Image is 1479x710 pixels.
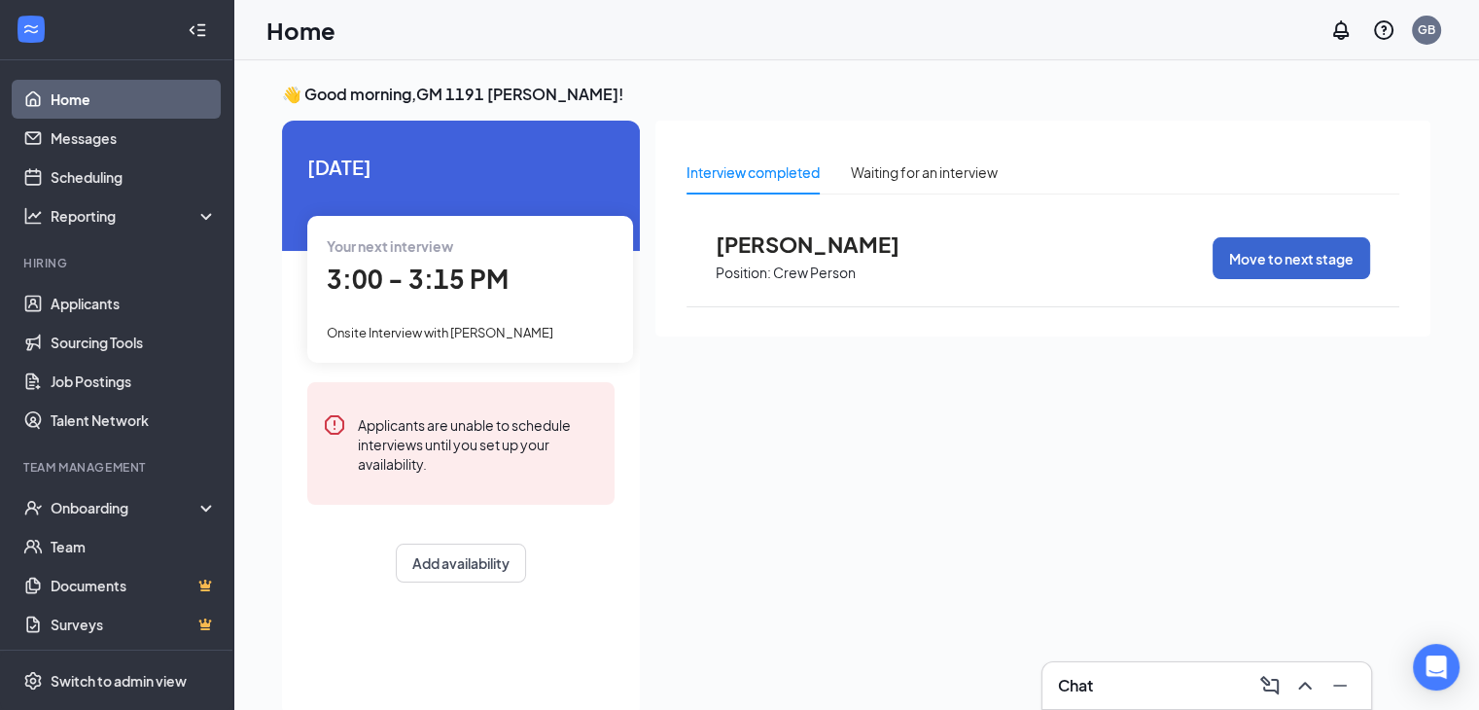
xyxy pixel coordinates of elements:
[716,264,771,282] p: Position:
[327,237,453,255] span: Your next interview
[851,161,998,183] div: Waiting for an interview
[21,19,41,39] svg: WorkstreamLogo
[323,413,346,437] svg: Error
[51,119,217,158] a: Messages
[188,20,207,40] svg: Collapse
[396,544,526,583] button: Add availability
[1418,21,1435,38] div: GB
[1324,670,1356,701] button: Minimize
[23,498,43,517] svg: UserCheck
[23,459,213,476] div: Team Management
[1293,674,1317,697] svg: ChevronUp
[23,206,43,226] svg: Analysis
[716,231,930,257] span: [PERSON_NAME]
[51,671,187,691] div: Switch to admin view
[1372,18,1395,42] svg: QuestionInfo
[358,413,599,474] div: Applicants are unable to schedule interviews until you set up your availability.
[51,206,218,226] div: Reporting
[51,362,217,401] a: Job Postings
[307,152,615,182] span: [DATE]
[327,325,553,340] span: Onsite Interview with [PERSON_NAME]
[1213,237,1370,279] button: Move to next stage
[1254,670,1285,701] button: ComposeMessage
[1329,18,1353,42] svg: Notifications
[1258,674,1282,697] svg: ComposeMessage
[51,284,217,323] a: Applicants
[23,255,213,271] div: Hiring
[327,263,509,295] span: 3:00 - 3:15 PM
[51,527,217,566] a: Team
[773,264,856,282] p: Crew Person
[1328,674,1352,697] svg: Minimize
[51,158,217,196] a: Scheduling
[51,498,200,517] div: Onboarding
[51,80,217,119] a: Home
[266,14,335,47] h1: Home
[282,84,1430,105] h3: 👋 Good morning, GM 1191 [PERSON_NAME] !
[1058,675,1093,696] h3: Chat
[51,605,217,644] a: SurveysCrown
[1413,644,1460,691] div: Open Intercom Messenger
[51,401,217,440] a: Talent Network
[687,161,820,183] div: Interview completed
[51,566,217,605] a: DocumentsCrown
[23,671,43,691] svg: Settings
[1289,670,1321,701] button: ChevronUp
[51,323,217,362] a: Sourcing Tools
